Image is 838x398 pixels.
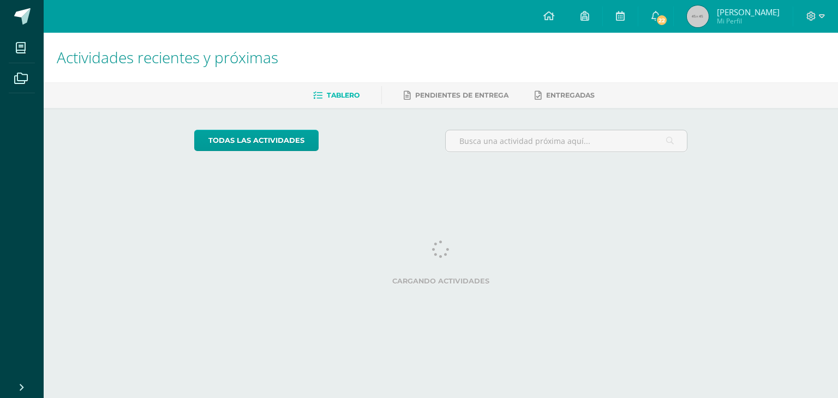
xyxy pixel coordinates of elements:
[446,130,687,152] input: Busca una actividad próxima aquí...
[194,277,688,285] label: Cargando actividades
[546,91,595,99] span: Entregadas
[57,47,278,68] span: Actividades recientes y próximas
[687,5,709,27] img: 45x45
[404,87,508,104] a: Pendientes de entrega
[717,16,780,26] span: Mi Perfil
[313,87,360,104] a: Tablero
[327,91,360,99] span: Tablero
[194,130,319,151] a: todas las Actividades
[656,14,668,26] span: 22
[415,91,508,99] span: Pendientes de entrega
[717,7,780,17] span: [PERSON_NAME]
[535,87,595,104] a: Entregadas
